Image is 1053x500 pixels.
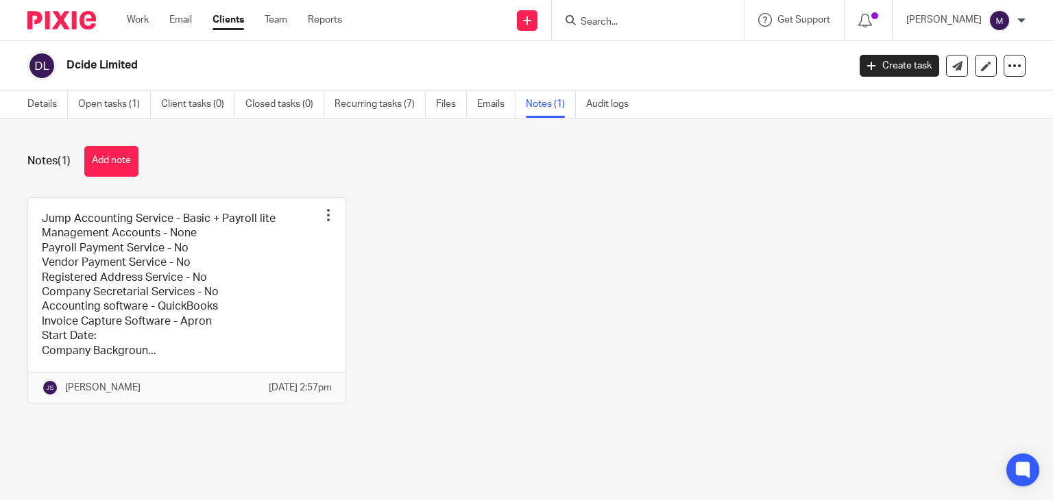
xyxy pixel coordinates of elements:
a: Details [27,91,68,118]
a: Work [127,13,149,27]
input: Search [579,16,703,29]
h2: Dcide Limited [66,58,685,73]
img: svg%3E [27,51,56,80]
a: Team [265,13,287,27]
a: Notes (1) [526,91,576,118]
a: Client tasks (0) [161,91,235,118]
a: Open tasks (1) [78,91,151,118]
img: svg%3E [989,10,1010,32]
p: [PERSON_NAME] [906,13,982,27]
a: Audit logs [586,91,639,118]
a: Closed tasks (0) [245,91,324,118]
span: (1) [58,155,71,166]
button: Add note [84,146,138,177]
a: Email [169,13,192,27]
a: Emails [477,91,516,118]
h1: Notes [27,154,71,168]
img: svg%3E [42,379,58,396]
a: Clients [213,13,244,27]
a: Files [436,91,467,118]
span: Get Support [777,15,830,25]
a: Reports [308,13,342,27]
a: Recurring tasks (7) [335,91,426,118]
img: Pixie [27,11,96,29]
p: [DATE] 2:57pm [269,381,332,395]
p: [PERSON_NAME] [65,381,141,395]
a: Create task [860,55,939,77]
